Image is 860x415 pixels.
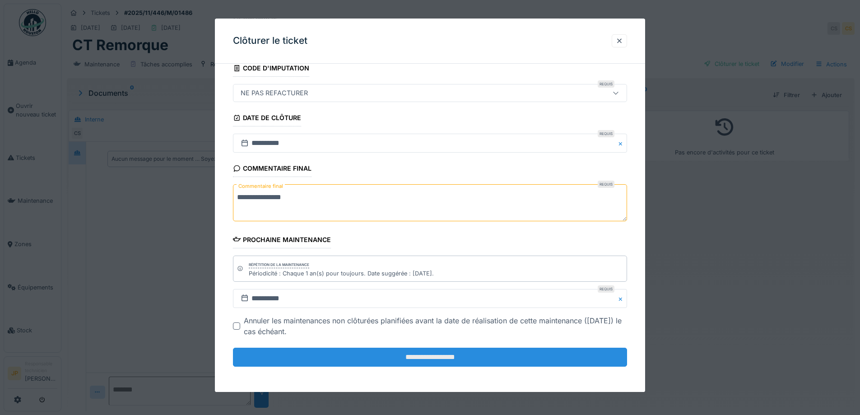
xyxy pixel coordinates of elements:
[617,289,627,308] button: Close
[598,131,614,138] div: Requis
[598,285,614,293] div: Requis
[244,315,627,337] div: Annuler les maintenances non clôturées planifiées avant la date de réalisation de cette maintenan...
[233,112,301,127] div: Date de clôture
[249,269,434,278] div: Périodicité : Chaque 1 an(s) pour toujours. Date suggérée : [DATE].
[237,181,285,192] label: Commentaire final
[617,134,627,153] button: Close
[233,61,309,77] div: Code d'imputation
[249,262,309,268] div: Répétition de la maintenance
[233,233,331,248] div: Prochaine maintenance
[237,89,311,98] div: NE PAS REFACTURER
[233,35,307,47] h3: Clôturer le ticket
[598,81,614,88] div: Requis
[598,181,614,188] div: Requis
[233,162,311,177] div: Commentaire final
